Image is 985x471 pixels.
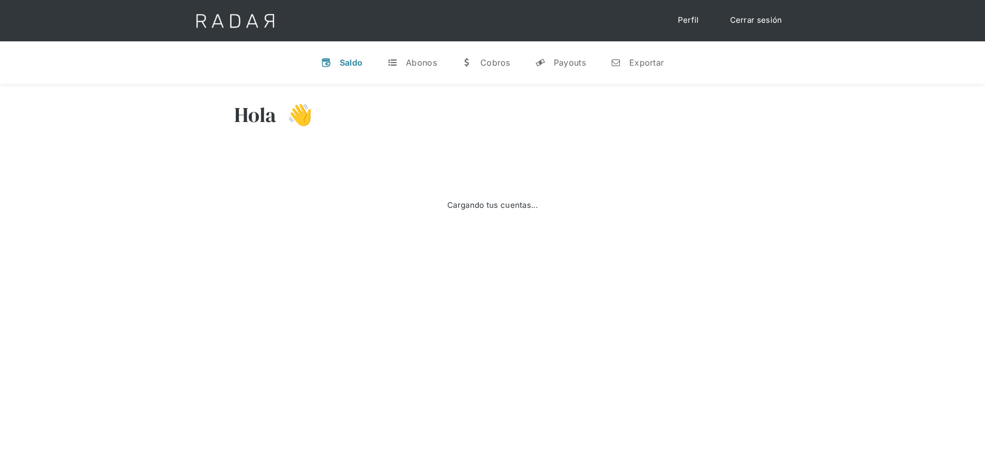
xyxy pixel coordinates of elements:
div: Cobros [480,57,510,68]
a: Cerrar sesión [720,10,793,31]
div: Exportar [629,57,664,68]
div: w [462,57,472,68]
div: t [387,57,398,68]
h3: 👋 [277,102,313,128]
div: Cargando tus cuentas... [447,200,538,211]
div: Abonos [406,57,437,68]
div: y [535,57,545,68]
div: v [321,57,331,68]
h3: Hola [234,102,277,128]
div: n [611,57,621,68]
a: Perfil [668,10,709,31]
div: Payouts [554,57,586,68]
div: Saldo [340,57,363,68]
